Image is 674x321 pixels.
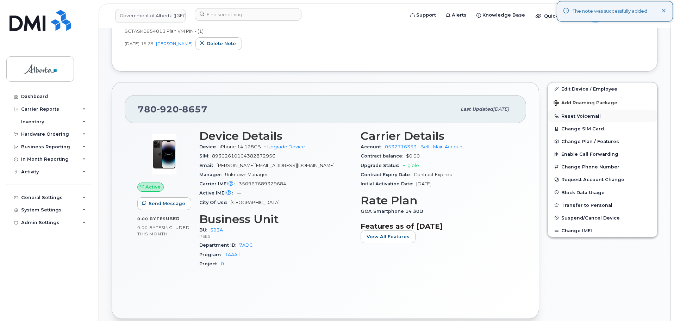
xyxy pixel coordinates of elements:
span: Device [199,144,220,149]
button: Block Data Usage [548,186,657,199]
span: Quicklinks [544,13,570,19]
p: PSES [199,233,352,239]
span: Send Message [149,200,185,207]
span: Last updated [461,106,493,112]
div: The note was successfully added [573,8,647,15]
a: 7ADC [239,242,253,248]
a: Edit Device / Employee [548,82,657,95]
h3: Business Unit [199,213,352,226]
a: + Upgrade Device [264,144,305,149]
span: 89302610104382872956 [212,153,275,159]
button: Transfer to Personal [548,199,657,211]
input: Find something... [195,8,301,21]
h3: Features as of [DATE] [361,222,513,230]
span: Email [199,163,217,168]
span: SIM [199,153,212,159]
span: Upgrade Status [361,163,402,168]
button: View All Features [361,230,416,243]
span: 0.00 Bytes [137,225,164,230]
span: [DATE] [416,181,431,186]
img: image20231002-3703462-njx0qo.jpeg [143,133,185,175]
span: Project [199,261,221,266]
span: $0.00 [406,153,420,159]
button: Enable Call Forwarding [548,148,657,160]
span: SCTASK0854013 Plan VM PIN - (1) [125,28,204,34]
span: Program [199,252,225,257]
span: Suspend/Cancel Device [561,215,620,220]
span: Contract balance [361,153,406,159]
span: Add Roaming Package [554,100,617,107]
span: View All Features [367,233,410,240]
button: Change SIM Card [548,122,657,135]
span: Contract Expiry Date [361,172,414,177]
span: Knowledge Base [482,12,525,19]
a: 0532716353 - Bell - Main Account [385,144,464,149]
button: Delete note [195,37,242,50]
span: 920 [157,104,179,115]
span: Enable Call Forwarding [561,152,618,157]
span: BU [199,227,210,233]
span: Carrier IMEI [199,181,239,186]
span: City Of Use [199,200,231,205]
button: Change IMEI [548,224,657,237]
a: 0 [221,261,224,266]
span: Support [416,12,436,19]
span: 350967689329684 [239,181,286,186]
span: Unknown Manager [225,172,268,177]
span: [GEOGRAPHIC_DATA] [231,200,280,205]
span: Eligible [402,163,419,168]
span: Initial Activation Date [361,181,416,186]
button: Add Roaming Package [548,95,657,110]
span: 15:28 [141,41,153,47]
span: Manager [199,172,225,177]
span: GOA Smartphone 14 30D [361,209,427,214]
a: Alerts [441,8,472,22]
span: 8657 [179,104,207,115]
span: Active IMEI [199,190,237,196]
span: Alerts [452,12,467,19]
span: 780 [138,104,207,115]
span: Contract Expired [414,172,453,177]
span: [DATE] [125,41,139,47]
span: iPhone 14 128GB [220,144,261,149]
button: Change Phone Number [548,160,657,173]
a: Government of Alberta (GOA) [115,9,186,23]
a: Support [405,8,441,22]
a: 593A [210,227,223,233]
a: [PERSON_NAME] [156,41,193,46]
span: 0.00 Bytes [137,216,166,221]
button: Suspend/Cancel Device [548,211,657,224]
a: Knowledge Base [472,8,530,22]
button: Send Message [137,197,191,210]
span: [PERSON_NAME][EMAIL_ADDRESS][DOMAIN_NAME] [217,163,335,168]
span: — [237,190,241,196]
span: Department ID [199,242,239,248]
button: Change Plan / Features [548,135,657,148]
h3: Carrier Details [361,130,513,142]
button: Reset Voicemail [548,110,657,122]
div: Quicklinks [531,9,582,23]
h3: Rate Plan [361,194,513,207]
span: used [166,216,180,221]
span: [DATE] [493,106,509,112]
a: 1AAA1 [225,252,241,257]
span: Delete note [207,40,236,47]
span: Account [361,144,385,149]
span: Change Plan / Features [561,139,619,144]
h3: Device Details [199,130,352,142]
button: Request Account Change [548,173,657,186]
span: Active [145,184,161,190]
